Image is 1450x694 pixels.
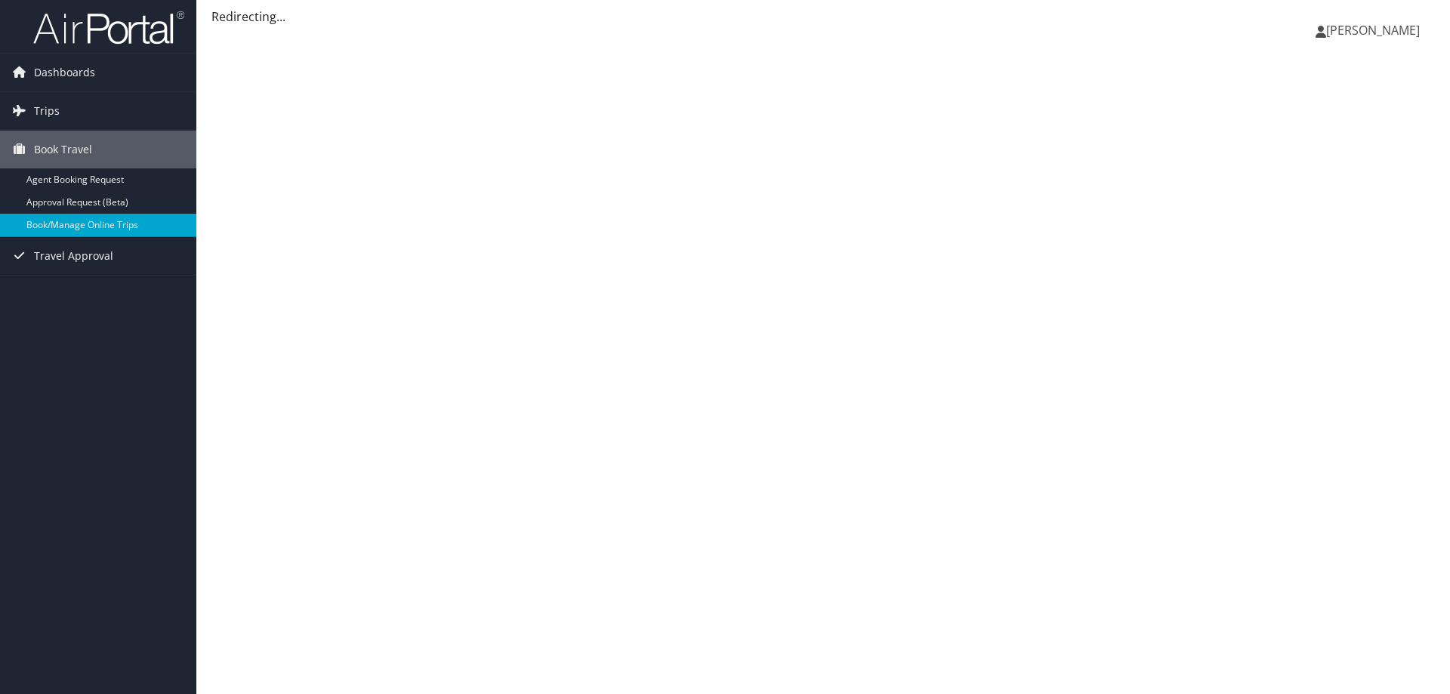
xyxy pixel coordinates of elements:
[33,10,184,45] img: airportal-logo.png
[1316,8,1435,53] a: [PERSON_NAME]
[34,131,92,168] span: Book Travel
[34,92,60,130] span: Trips
[34,237,113,275] span: Travel Approval
[34,54,95,91] span: Dashboards
[211,8,1435,26] div: Redirecting...
[1326,22,1420,39] span: [PERSON_NAME]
